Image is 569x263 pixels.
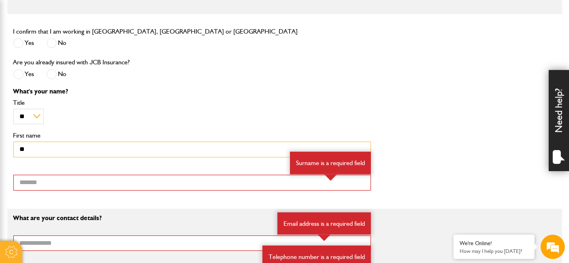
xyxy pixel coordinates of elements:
[324,174,337,181] img: error-box-arrow.svg
[460,248,529,254] p: How may I help you today?
[13,88,371,95] p: What's your name?
[13,28,298,35] label: I confirm that I am working in [GEOGRAPHIC_DATA], [GEOGRAPHIC_DATA] or [GEOGRAPHIC_DATA]
[13,59,130,66] label: Are you already insured with JCB Insurance?
[47,69,67,79] label: No
[13,100,371,106] label: Title
[13,132,371,139] label: First name
[549,70,569,171] div: Need help?
[290,152,371,174] div: Surname is a required field
[47,38,67,48] label: No
[13,69,34,79] label: Yes
[460,240,529,247] div: We're Online!
[318,235,330,241] img: error-box-arrow.svg
[277,212,371,235] div: Email address is a required field
[13,215,371,221] p: What are your contact details?
[13,38,34,48] label: Yes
